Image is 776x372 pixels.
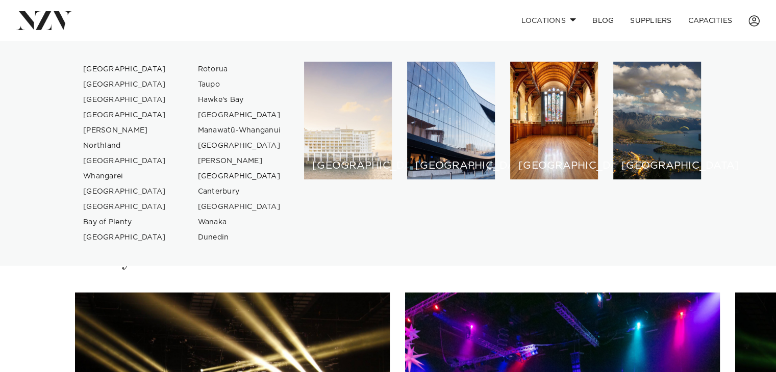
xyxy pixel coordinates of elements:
a: Whangarei [75,169,174,184]
a: Christchurch venues [GEOGRAPHIC_DATA] [510,62,598,179]
a: Capacities [680,10,741,32]
a: Rotorua [190,62,289,77]
a: Queenstown venues [GEOGRAPHIC_DATA] [613,62,701,179]
h6: [GEOGRAPHIC_DATA] [312,161,384,171]
a: Dunedin [190,230,289,245]
img: nzv-logo.png [16,11,72,30]
h6: [GEOGRAPHIC_DATA] [621,161,693,171]
h6: [GEOGRAPHIC_DATA] [518,161,590,171]
a: [GEOGRAPHIC_DATA] [75,230,174,245]
a: [GEOGRAPHIC_DATA] [190,108,289,123]
a: BLOG [584,10,622,32]
a: [GEOGRAPHIC_DATA] [75,92,174,108]
a: [GEOGRAPHIC_DATA] [190,199,289,215]
a: [GEOGRAPHIC_DATA] [75,77,174,92]
a: [GEOGRAPHIC_DATA] [75,153,174,169]
a: Manawatū-Whanganui [190,123,289,138]
a: Locations [513,10,584,32]
a: [GEOGRAPHIC_DATA] [190,138,289,153]
a: Taupo [190,77,289,92]
a: [GEOGRAPHIC_DATA] [190,169,289,184]
a: [PERSON_NAME] [75,123,174,138]
a: [PERSON_NAME] [190,153,289,169]
a: Wellington venues [GEOGRAPHIC_DATA] [407,62,495,179]
h6: [GEOGRAPHIC_DATA] [415,161,487,171]
a: [GEOGRAPHIC_DATA] [75,62,174,77]
a: Hawke's Bay [190,92,289,108]
a: Auckland venues [GEOGRAPHIC_DATA] [304,62,392,179]
a: Wanaka [190,215,289,230]
a: Northland [75,138,174,153]
a: [GEOGRAPHIC_DATA] [75,184,174,199]
a: SUPPLIERS [622,10,680,32]
a: Canterbury [190,184,289,199]
a: [GEOGRAPHIC_DATA] [75,199,174,215]
a: [GEOGRAPHIC_DATA] [75,108,174,123]
a: Bay of Plenty [75,215,174,230]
